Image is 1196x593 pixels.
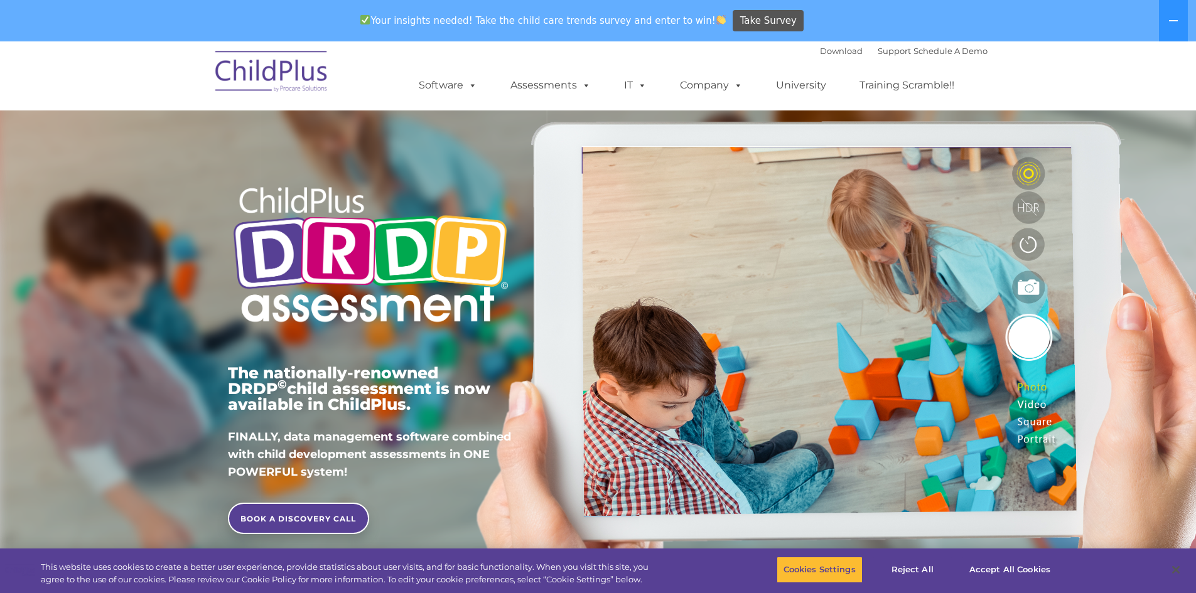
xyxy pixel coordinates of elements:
[777,557,863,583] button: Cookies Settings
[228,363,490,414] span: The nationally-renowned DRDP child assessment is now available in ChildPlus.
[820,46,988,56] font: |
[228,503,369,534] a: BOOK A DISCOVERY CALL
[847,73,967,98] a: Training Scramble!!
[873,557,952,583] button: Reject All
[716,15,726,24] img: 👏
[962,557,1057,583] button: Accept All Cookies
[406,73,490,98] a: Software
[355,8,731,33] span: Your insights needed! Take the child care trends survey and enter to win!
[611,73,659,98] a: IT
[733,10,804,32] a: Take Survey
[228,170,513,343] img: Copyright - DRDP Logo Light
[667,73,755,98] a: Company
[277,377,287,392] sup: ©
[209,42,335,105] img: ChildPlus by Procare Solutions
[740,10,797,32] span: Take Survey
[913,46,988,56] a: Schedule A Demo
[1162,556,1190,584] button: Close
[228,430,511,479] span: FINALLY, data management software combined with child development assessments in ONE POWERFUL sys...
[763,73,839,98] a: University
[360,15,370,24] img: ✅
[498,73,603,98] a: Assessments
[41,561,658,585] div: This website uses cookies to create a better user experience, provide statistics about user visit...
[878,46,911,56] a: Support
[820,46,863,56] a: Download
